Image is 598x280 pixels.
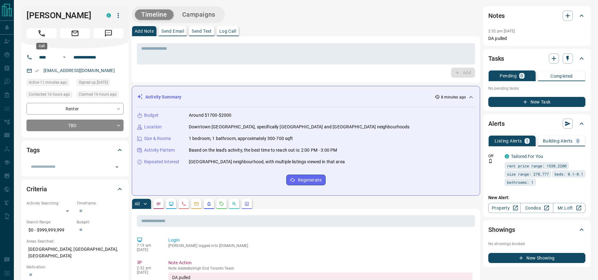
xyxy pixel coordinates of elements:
[137,243,159,248] p: 7:19 am
[113,163,121,171] button: Open
[26,143,124,158] div: Tags
[36,43,47,49] div: Call
[26,244,124,261] p: [GEOGRAPHIC_DATA], [GEOGRAPHIC_DATA], [GEOGRAPHIC_DATA]
[144,124,162,130] p: Location
[507,171,549,177] span: size range: 278,777
[194,201,199,206] svg: Emails
[93,28,124,38] span: Message
[550,74,573,78] p: Completed
[35,69,39,73] svg: Email Verified
[26,182,124,197] div: Criteria
[488,84,585,93] p: No pending tasks
[26,200,73,206] p: Actively Searching:
[219,29,236,33] p: Log Call
[144,147,175,154] p: Activity Pattern
[79,91,117,98] span: Claimed 16 hours ago
[441,94,466,100] p: 8 minutes ago
[488,241,585,247] p: No showings booked
[145,94,181,100] p: Activity Summary
[189,112,231,119] p: Around $1700-$2000
[77,79,124,88] div: Wed May 01 2024
[135,202,140,206] p: All
[192,29,212,33] p: Send Text
[26,264,124,270] p: Motivation:
[488,153,501,159] p: Off
[77,91,124,100] div: Tue Sep 16 2025
[488,35,585,42] p: DA pulled
[488,203,521,213] a: Property
[26,28,57,38] span: Call
[219,201,224,206] svg: Requests
[161,29,184,33] p: Send Email
[488,8,585,23] div: Notes
[44,68,115,73] a: [EMAIL_ADDRESS][DOMAIN_NAME]
[168,237,473,244] p: Login
[137,266,159,270] p: 2:32 pm
[553,203,585,213] a: Mr.Loft
[169,201,174,206] svg: Lead Browsing Activity
[232,201,237,206] svg: Opportunities
[244,201,249,206] svg: Agent Actions
[526,139,528,143] p: 1
[488,222,585,237] div: Showings
[77,200,124,206] p: Timeframe:
[156,201,161,206] svg: Notes
[189,124,409,130] p: Downtown [GEOGRAPHIC_DATA], specifically [GEOGRAPHIC_DATA] and [GEOGRAPHIC_DATA] neighbourhoods
[137,248,159,252] p: [DATE]
[26,79,73,88] div: Wed Sep 17 2025
[488,119,505,129] h2: Alerts
[60,28,90,38] span: Email
[26,10,97,20] h1: [PERSON_NAME]
[554,171,583,177] span: beds: 0.1-0.1
[206,201,212,206] svg: Listing Alerts
[137,91,475,103] div: Activity Summary8 minutes ago
[577,139,579,143] p: 0
[107,13,111,18] div: condos.ca
[495,139,522,143] p: Listing Alerts
[26,184,47,194] h2: Criteria
[505,154,509,159] div: condos.ca
[488,116,585,131] div: Alerts
[77,219,124,225] p: Budget:
[79,79,108,86] span: Signed up [DATE]
[29,91,70,98] span: Contacted 16 hours ago
[135,9,173,20] button: Timeline
[176,9,222,20] button: Campaigns
[168,266,473,271] p: Note Added by High End Toronto Team
[507,163,566,169] span: rent price range: 1530,2200
[520,74,523,78] p: 0
[189,147,337,154] p: Based on the lead's activity, the best time to reach out is: 2:00 PM - 3:00 PM
[26,219,73,225] p: Search Range:
[26,238,124,244] p: Areas Searched:
[488,97,585,107] button: New Task
[543,139,573,143] p: Building Alerts
[168,244,473,248] p: [PERSON_NAME] logged into [DOMAIN_NAME]
[488,253,585,263] button: New Showing
[144,135,171,142] p: Size & Rooms
[189,135,293,142] p: 1 bedroom, 1 bathroom, approximately 300-700 sqft
[488,159,493,163] svg: Push Notification Only
[488,53,504,64] h2: Tasks
[500,74,517,78] p: Pending
[488,194,585,201] p: New Alert:
[26,91,73,100] div: Tue Sep 16 2025
[181,201,186,206] svg: Calls
[137,270,159,275] p: [DATE]
[189,159,345,165] p: [GEOGRAPHIC_DATA] neighbourhood, with multiple listings viewed in that area
[135,29,154,33] p: Add Note
[488,11,505,21] h2: Notes
[488,225,515,235] h2: Showings
[26,145,39,155] h2: Tags
[26,103,124,115] div: Renter
[520,203,553,213] a: Condos
[61,53,68,61] button: Open
[144,159,179,165] p: Repeated Interest
[144,112,159,119] p: Budget
[26,225,73,235] p: $0 - $999,999,999
[286,175,326,185] button: Regenerate
[507,179,533,185] span: bathrooms: 1
[29,79,67,86] span: Active 11 minutes ago
[511,154,543,159] a: Tailored For You
[488,29,515,33] p: 2:32 pm [DATE]
[26,120,124,131] div: TBD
